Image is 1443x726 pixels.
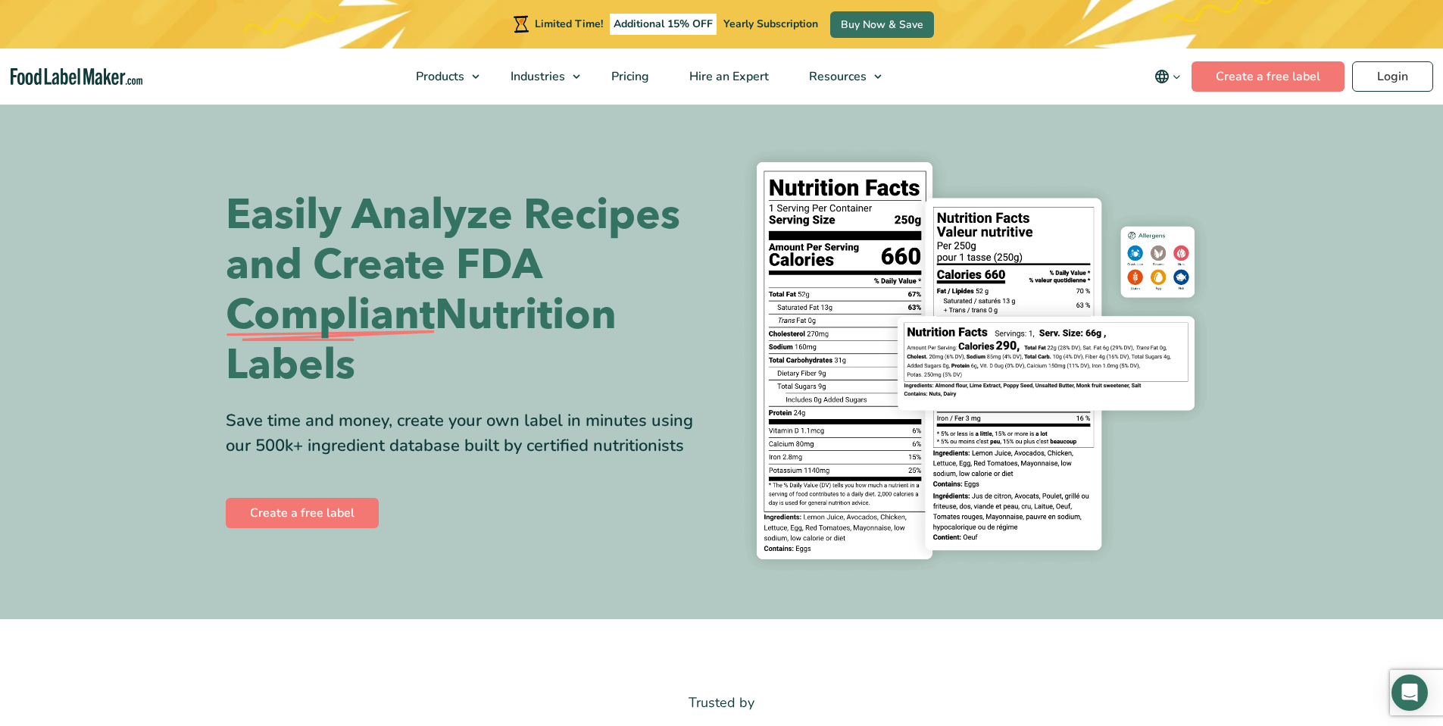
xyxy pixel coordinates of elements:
[592,49,666,105] a: Pricing
[226,498,379,528] a: Create a free label
[685,68,770,85] span: Hire an Expert
[1352,61,1433,92] a: Login
[723,17,818,31] span: Yearly Subscription
[610,14,717,35] span: Additional 15% OFF
[396,49,487,105] a: Products
[789,49,889,105] a: Resources
[226,190,711,390] h1: Easily Analyze Recipes and Create FDA Nutrition Labels
[1192,61,1345,92] a: Create a free label
[226,408,711,458] div: Save time and money, create your own label in minutes using our 500k+ ingredient database built b...
[607,68,651,85] span: Pricing
[830,11,934,38] a: Buy Now & Save
[804,68,868,85] span: Resources
[491,49,588,105] a: Industries
[411,68,466,85] span: Products
[535,17,603,31] span: Limited Time!
[506,68,567,85] span: Industries
[226,692,1218,714] p: Trusted by
[1391,674,1428,711] div: Open Intercom Messenger
[226,290,435,340] span: Compliant
[670,49,786,105] a: Hire an Expert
